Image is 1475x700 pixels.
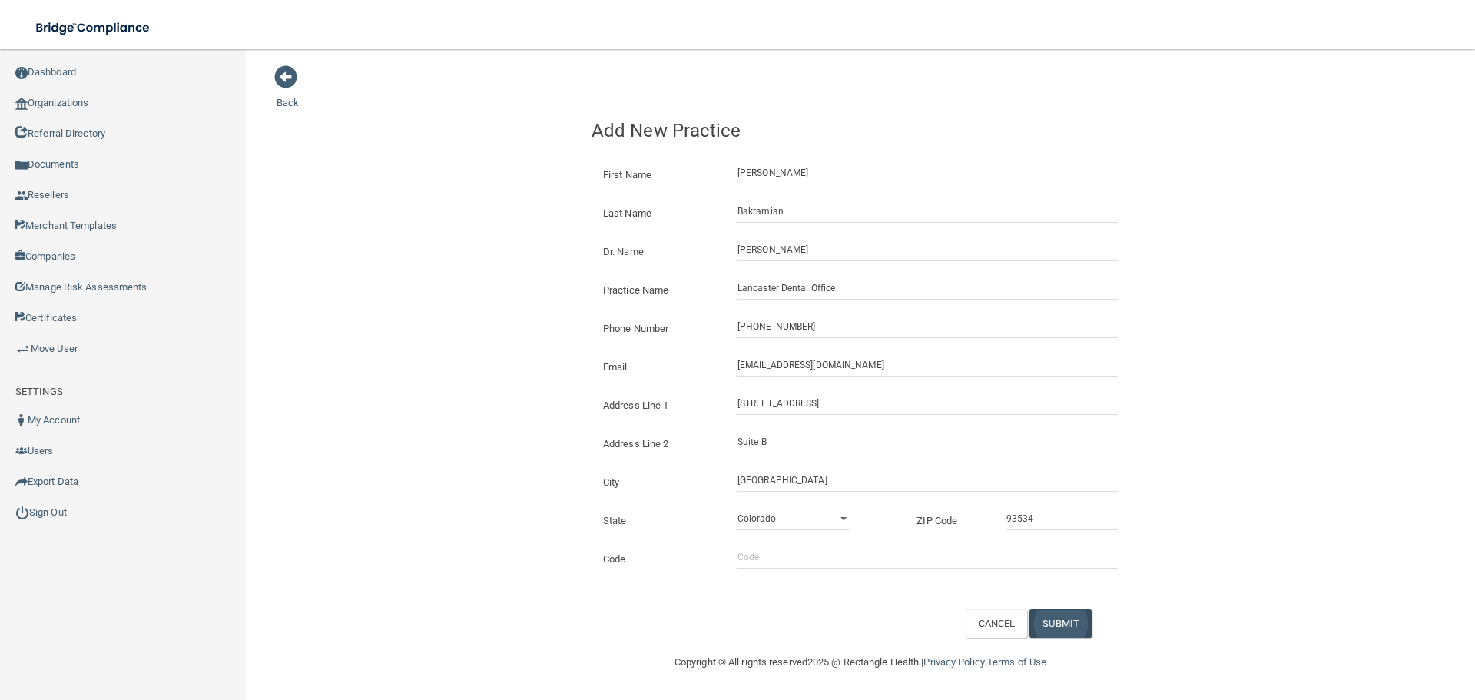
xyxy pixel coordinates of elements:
label: Phone Number [592,320,726,338]
a: Back [277,78,299,108]
input: Code [737,546,1118,569]
img: ic_reseller.de258add.png [15,190,28,202]
label: ZIP Code [905,512,995,530]
label: State [592,512,726,530]
label: Email [592,358,726,377]
h4: Add New Practice [592,121,1129,141]
a: Privacy Policy [923,656,984,668]
div: Copyright © All rights reserved 2025 @ Rectangle Health | | [580,638,1141,687]
label: Practice Name [592,281,726,300]
input: Email [737,353,1118,377]
img: ic_dashboard_dark.d01f4a41.png [15,67,28,79]
input: First Name [737,161,1118,184]
img: icon-documents.8dae5593.png [15,159,28,171]
input: Address Line 2 [737,430,1118,453]
input: (___) ___-____ [737,315,1118,338]
img: organization-icon.f8decf85.png [15,98,28,110]
label: First Name [592,166,726,184]
img: ic_power_dark.7ecde6b1.png [15,506,29,519]
label: Address Line 2 [592,435,726,453]
img: icon-users.e205127d.png [15,445,28,457]
input: Practice Name [737,277,1118,300]
input: Last Name [737,200,1118,223]
img: briefcase.64adab9b.png [15,341,31,357]
label: Dr. Name [592,243,726,261]
img: ic_user_dark.df1a06c3.png [15,414,28,426]
input: Doctor Name [737,238,1118,261]
input: Address Line 1 [737,392,1118,415]
label: City [592,473,726,492]
a: Terms of Use [987,656,1046,668]
input: _____ [1006,507,1118,530]
label: Code [592,550,726,569]
button: SUBMIT [1029,609,1092,638]
input: City [737,469,1118,492]
img: bridge_compliance_login_screen.278c3ca4.svg [23,12,164,44]
label: Address Line 1 [592,396,726,415]
label: SETTINGS [15,383,63,401]
button: CANCEL [966,609,1028,638]
img: icon-export.b9366987.png [15,476,28,488]
label: Last Name [592,204,726,223]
